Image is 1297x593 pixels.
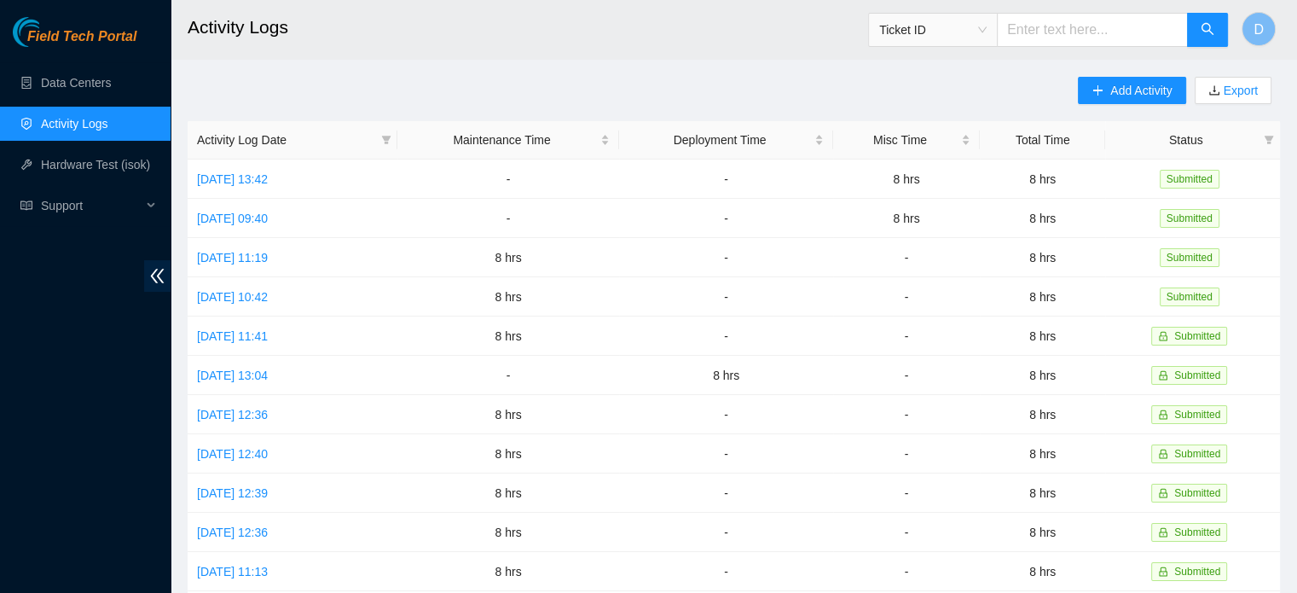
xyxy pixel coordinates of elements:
span: double-left [144,260,171,292]
span: Submitted [1174,448,1220,460]
td: - [619,513,833,552]
td: - [833,356,980,395]
td: 8 hrs [397,513,619,552]
td: 8 hrs [980,277,1106,317]
span: Add Activity [1110,81,1172,100]
a: Hardware Test (isok) [41,158,150,172]
td: - [619,160,833,199]
span: Submitted [1174,526,1220,538]
td: - [397,356,619,395]
td: 8 hrs [980,395,1106,434]
span: search [1201,22,1214,38]
td: - [619,552,833,591]
img: Akamai Technologies [13,17,86,47]
span: Ticket ID [879,17,987,43]
td: 8 hrs [619,356,833,395]
span: filter [381,135,391,145]
td: 8 hrs [397,277,619,317]
span: Submitted [1160,248,1219,267]
td: - [397,160,619,199]
td: 8 hrs [980,160,1106,199]
button: downloadExport [1195,77,1271,104]
a: [DATE] 12:36 [197,526,268,539]
td: - [619,238,833,277]
td: 8 hrs [980,317,1106,356]
span: lock [1158,410,1168,420]
td: 8 hrs [397,238,619,277]
td: 8 hrs [397,317,619,356]
a: [DATE] 12:36 [197,408,268,421]
a: [DATE] 11:19 [197,251,268,265]
span: lock [1158,527,1168,538]
span: read [20,200,32,212]
a: Activity Logs [41,117,108,131]
span: Field Tech Portal [27,29,136,45]
span: Submitted [1160,209,1219,228]
td: 8 hrs [397,395,619,434]
td: - [833,474,980,513]
span: filter [378,127,395,153]
span: Submitted [1160,288,1219,306]
a: Export [1220,84,1258,97]
td: - [619,199,833,238]
span: lock [1158,488,1168,498]
span: plus [1091,84,1103,98]
button: search [1187,13,1228,47]
td: 8 hrs [980,474,1106,513]
td: - [833,395,980,434]
td: - [619,277,833,317]
td: 8 hrs [980,513,1106,552]
a: Akamai TechnologiesField Tech Portal [13,31,136,53]
td: 8 hrs [980,434,1106,474]
a: [DATE] 12:39 [197,486,268,500]
a: [DATE] 12:40 [197,447,268,461]
a: [DATE] 11:41 [197,329,268,343]
span: lock [1158,567,1168,577]
td: 8 hrs [980,552,1106,591]
span: Submitted [1174,487,1220,499]
span: Support [41,189,142,223]
td: 8 hrs [980,356,1106,395]
button: D [1242,12,1276,46]
span: Submitted [1174,409,1220,421]
span: Submitted [1160,170,1219,189]
span: lock [1158,449,1168,459]
td: - [833,552,980,591]
span: filter [1260,127,1277,153]
td: 8 hrs [980,238,1106,277]
a: Data Centers [41,76,111,90]
td: - [619,474,833,513]
span: filter [1264,135,1274,145]
td: - [619,317,833,356]
span: Submitted [1174,566,1220,578]
a: [DATE] 13:04 [197,369,268,382]
span: D [1254,19,1264,40]
span: Activity Log Date [197,131,374,149]
a: [DATE] 09:40 [197,212,268,225]
span: Status [1115,131,1257,149]
td: - [833,317,980,356]
td: - [833,238,980,277]
td: - [833,277,980,317]
a: [DATE] 13:42 [197,172,268,186]
td: 8 hrs [397,552,619,591]
td: 8 hrs [833,160,980,199]
td: - [619,395,833,434]
th: Total Time [980,121,1106,160]
span: lock [1158,370,1168,381]
td: - [397,199,619,238]
td: - [619,434,833,474]
td: - [833,513,980,552]
td: 8 hrs [397,474,619,513]
input: Enter text here... [997,13,1188,47]
td: 8 hrs [397,434,619,474]
td: 8 hrs [833,199,980,238]
td: 8 hrs [980,199,1106,238]
span: lock [1158,331,1168,341]
a: [DATE] 11:13 [197,565,268,578]
button: plusAdd Activity [1078,77,1185,104]
span: Submitted [1174,330,1220,342]
span: Submitted [1174,369,1220,381]
td: - [833,434,980,474]
span: download [1208,84,1220,98]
